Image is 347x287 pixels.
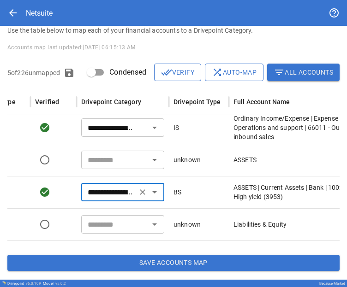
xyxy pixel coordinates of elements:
button: Auto-map [205,64,263,81]
span: shuffle [212,67,223,78]
span: done_all [161,67,172,78]
p: unknown [173,220,201,229]
button: Open [148,186,161,199]
p: 5 of 226 unmapped [7,68,60,77]
span: filter_list [274,67,285,78]
p: Use the table below to map each of your financial accounts to a Drivepoint Category. [7,26,340,35]
button: Open [148,121,161,134]
p: BS [173,187,181,197]
div: Model [43,281,66,286]
span: arrow_back [7,7,18,18]
button: All Accounts [267,64,340,81]
button: Clear [136,186,149,199]
div: Verified [35,98,59,105]
span: Condensed [109,67,146,78]
img: Drivepoint [2,281,6,285]
div: Drivepoint Category [81,98,141,105]
button: Open [148,218,161,231]
p: IS [173,123,179,132]
span: v 6.0.109 [26,281,41,286]
div: Netsuite [26,9,53,18]
div: Full Account Name [233,98,290,105]
button: Open [148,153,161,166]
button: Verify [154,64,201,81]
div: Drivepoint [7,281,41,286]
span: v 5.0.2 [55,281,66,286]
button: Save Accounts Map [7,255,340,271]
div: Because Market [319,281,345,286]
p: unknown [173,155,201,164]
div: Drivepoint Type [173,98,221,105]
span: Accounts map last updated: [DATE] 06:15:13 AM [7,44,136,51]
